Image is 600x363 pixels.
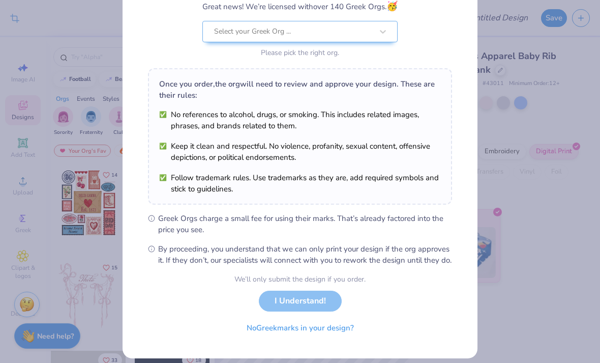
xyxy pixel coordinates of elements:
div: Please pick the right org. [202,47,398,58]
li: No references to alcohol, drugs, or smoking. This includes related images, phrases, and brands re... [159,109,441,131]
span: By proceeding, you understand that we can only print your design if the org approves it. If they ... [158,243,452,266]
div: Once you order, the org will need to review and approve your design. These are their rules: [159,78,441,101]
button: NoGreekmarks in your design? [238,318,363,339]
div: We’ll only submit the design if you order. [234,274,366,285]
span: Greek Orgs charge a small fee for using their marks. That’s already factored into the price you see. [158,213,452,235]
li: Follow trademark rules. Use trademarks as they are, add required symbols and stick to guidelines. [159,172,441,194]
li: Keep it clean and respectful. No violence, profanity, sexual content, offensive depictions, or po... [159,141,441,163]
